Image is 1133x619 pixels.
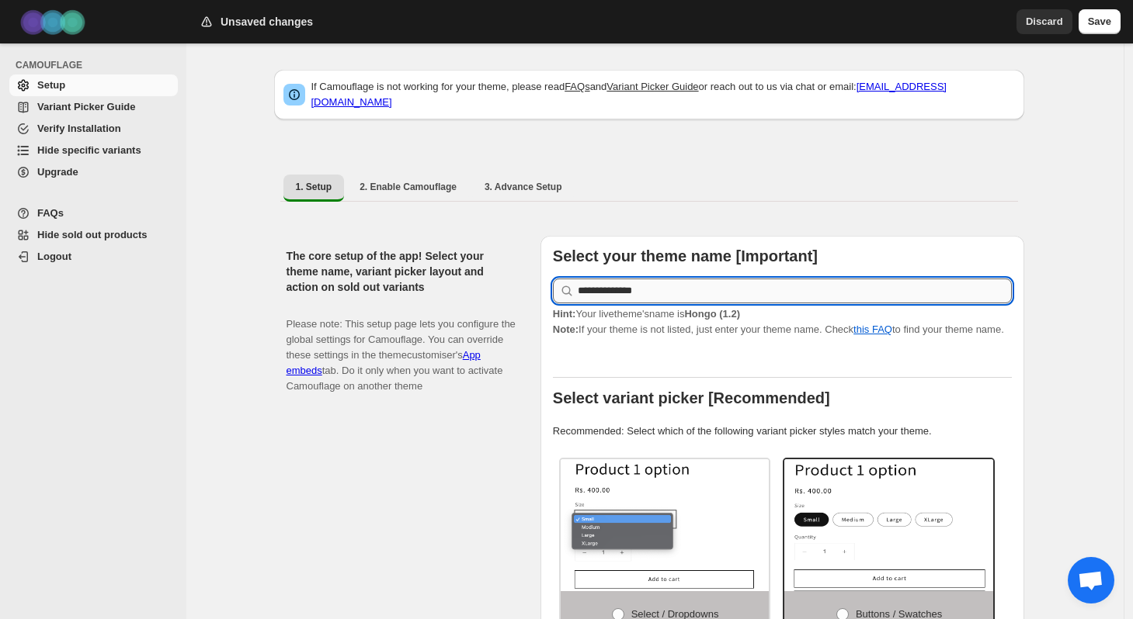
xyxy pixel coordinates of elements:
span: 1. Setup [296,181,332,193]
a: FAQs [9,202,178,224]
a: Upgrade [9,161,178,183]
div: Open chat [1068,557,1114,603]
span: Logout [37,251,71,262]
a: this FAQ [853,323,892,335]
img: Buttons / Swatches [784,459,993,591]
p: If your theme is not listed, just enter your theme name. Check to find your theme name. [553,306,1012,337]
span: Hide sold out products [37,229,148,240]
span: Upgrade [37,166,78,178]
p: Recommended: Select which of the following variant picker styles match your theme. [553,424,1012,439]
a: Verify Installation [9,118,178,140]
strong: Hongo (1.2) [684,308,740,320]
span: Setup [37,79,65,91]
button: Save [1079,9,1121,34]
span: Hide specific variants [37,144,141,156]
span: FAQs [37,207,64,219]
h2: The core setup of the app! Select your theme name, variant picker layout and action on sold out v... [287,248,516,295]
a: FAQs [565,81,590,92]
span: Variant Picker Guide [37,101,135,112]
p: Please note: This setup page lets you configure the global settings for Camouflage. You can overr... [287,301,516,394]
button: Discard [1017,9,1072,34]
span: Your live theme's name is [553,308,740,320]
span: 2. Enable Camouflage [360,181,457,193]
span: Save [1088,14,1111,29]
strong: Note: [553,323,579,335]
img: Select / Dropdowns [561,459,770,591]
span: 3. Advance Setup [485,181,562,193]
b: Select your theme name [Important] [553,247,818,265]
a: Variant Picker Guide [9,96,178,118]
a: Hide specific variants [9,140,178,161]
span: CAMOUFLAGE [16,59,179,71]
span: Discard [1026,14,1063,29]
b: Select variant picker [Recommended] [553,389,830,406]
a: Variant Picker Guide [606,81,698,92]
a: Hide sold out products [9,224,178,246]
p: If Camouflage is not working for your theme, please read and or reach out to us via chat or email: [311,79,1015,110]
a: Logout [9,246,178,268]
h2: Unsaved changes [221,14,313,29]
strong: Hint: [553,308,576,320]
a: Setup [9,74,178,96]
span: Verify Installation [37,123,121,134]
